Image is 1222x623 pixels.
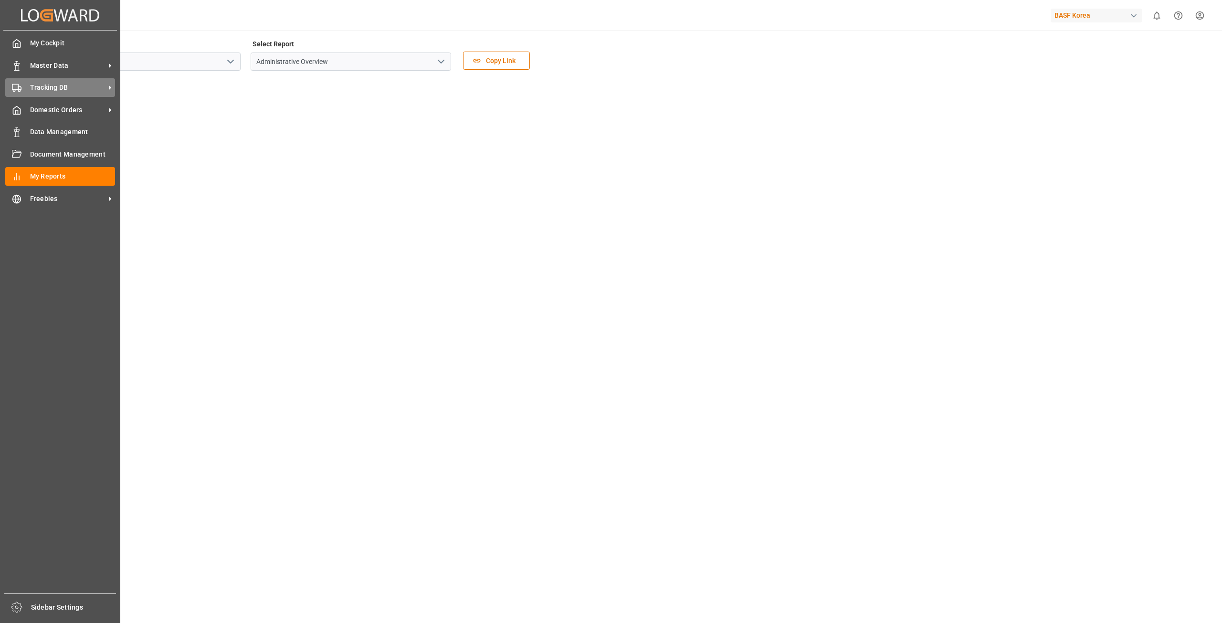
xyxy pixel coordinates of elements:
[5,123,115,141] a: Data Management
[30,61,105,71] span: Master Data
[40,53,241,71] input: Type to search/select
[463,52,530,70] button: Copy Link
[251,53,451,71] input: Type to search/select
[31,602,116,612] span: Sidebar Settings
[30,38,116,48] span: My Cockpit
[433,54,448,69] button: open menu
[251,37,295,51] label: Select Report
[5,167,115,186] a: My Reports
[30,194,105,204] span: Freebies
[30,105,105,115] span: Domestic Orders
[5,145,115,163] a: Document Management
[30,171,116,181] span: My Reports
[5,34,115,53] a: My Cockpit
[1168,5,1189,26] button: Help Center
[1051,9,1142,22] div: BASF Korea
[223,54,237,69] button: open menu
[1146,5,1168,26] button: show 0 new notifications
[1051,6,1146,24] button: BASF Korea
[30,127,116,137] span: Data Management
[481,56,520,66] span: Copy Link
[30,149,116,159] span: Document Management
[30,83,105,93] span: Tracking DB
